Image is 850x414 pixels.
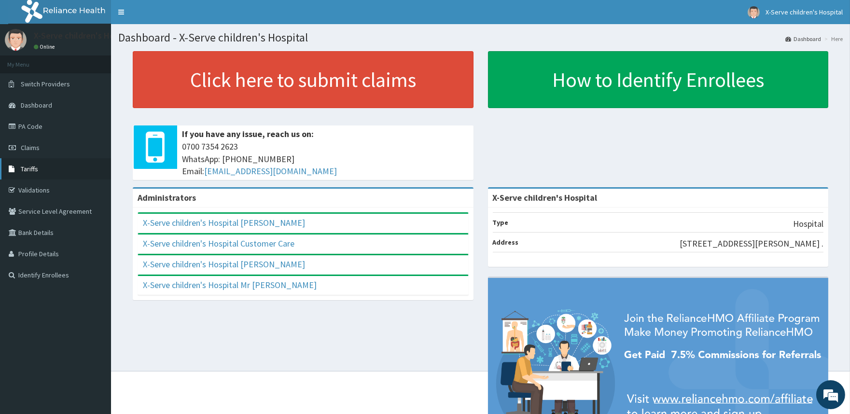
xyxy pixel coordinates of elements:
[138,192,196,203] b: Administrators
[21,80,70,88] span: Switch Providers
[143,259,305,270] a: X-Serve children's Hospital [PERSON_NAME]
[493,218,509,227] b: Type
[133,51,474,108] a: Click here to submit claims
[21,101,52,110] span: Dashboard
[182,140,469,178] span: 0700 7354 2623 WhatsApp: [PHONE_NUMBER] Email:
[143,238,294,249] a: X-Serve children's Hospital Customer Care
[204,166,337,177] a: [EMAIL_ADDRESS][DOMAIN_NAME]
[680,237,823,250] p: [STREET_ADDRESS][PERSON_NAME] .
[143,217,305,228] a: X-Serve children's Hospital [PERSON_NAME]
[766,8,843,16] span: X-Serve children's Hospital
[143,279,317,290] a: X-Serve children's Hospital Mr [PERSON_NAME]
[50,54,162,67] div: Chat with us now
[748,6,760,18] img: User Image
[56,122,133,219] span: We're online!
[5,29,27,51] img: User Image
[34,31,136,40] p: X-Serve children's Hospital
[21,165,38,173] span: Tariffs
[5,263,184,297] textarea: Type your message and hit 'Enter'
[822,35,843,43] li: Here
[118,31,843,44] h1: Dashboard - X-Serve children's Hospital
[21,143,40,152] span: Claims
[182,128,314,139] b: If you have any issue, reach us on:
[793,218,823,230] p: Hospital
[158,5,181,28] div: Minimize live chat window
[18,48,39,72] img: d_794563401_company_1708531726252_794563401
[785,35,821,43] a: Dashboard
[34,43,57,50] a: Online
[493,238,519,247] b: Address
[488,51,829,108] a: How to Identify Enrollees
[493,192,598,203] strong: X-Serve children's Hospital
